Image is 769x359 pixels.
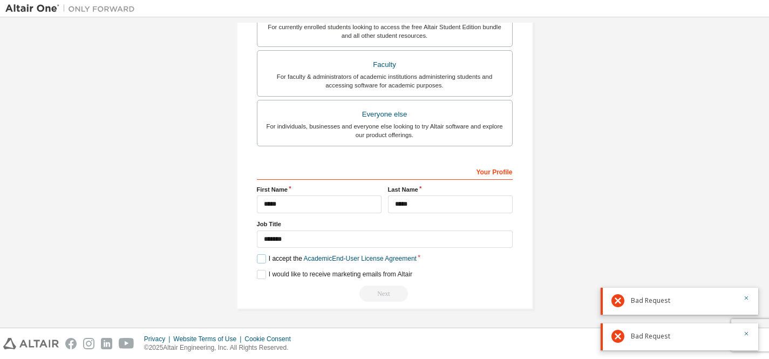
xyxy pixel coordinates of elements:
label: I accept the [257,254,417,263]
img: linkedin.svg [101,338,112,349]
div: For individuals, businesses and everyone else looking to try Altair software and explore our prod... [264,122,506,139]
a: Academic End-User License Agreement [304,255,417,262]
label: I would like to receive marketing emails from Altair [257,270,412,279]
div: Cookie Consent [244,335,297,343]
div: Faculty [264,57,506,72]
span: Bad Request [631,296,670,305]
span: Bad Request [631,332,670,341]
div: For faculty & administrators of academic institutions administering students and accessing softwa... [264,72,506,90]
label: Last Name [388,185,513,194]
div: Your Profile [257,162,513,180]
div: For currently enrolled students looking to access the free Altair Student Edition bundle and all ... [264,23,506,40]
label: First Name [257,185,382,194]
img: Altair One [5,3,140,14]
div: Everyone else [264,107,506,122]
p: © 2025 Altair Engineering, Inc. All Rights Reserved. [144,343,297,353]
label: Job Title [257,220,513,228]
div: You need to provide your academic email [257,286,513,302]
img: instagram.svg [83,338,94,349]
div: Website Terms of Use [173,335,244,343]
img: altair_logo.svg [3,338,59,349]
img: youtube.svg [119,338,134,349]
img: facebook.svg [65,338,77,349]
div: Privacy [144,335,173,343]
